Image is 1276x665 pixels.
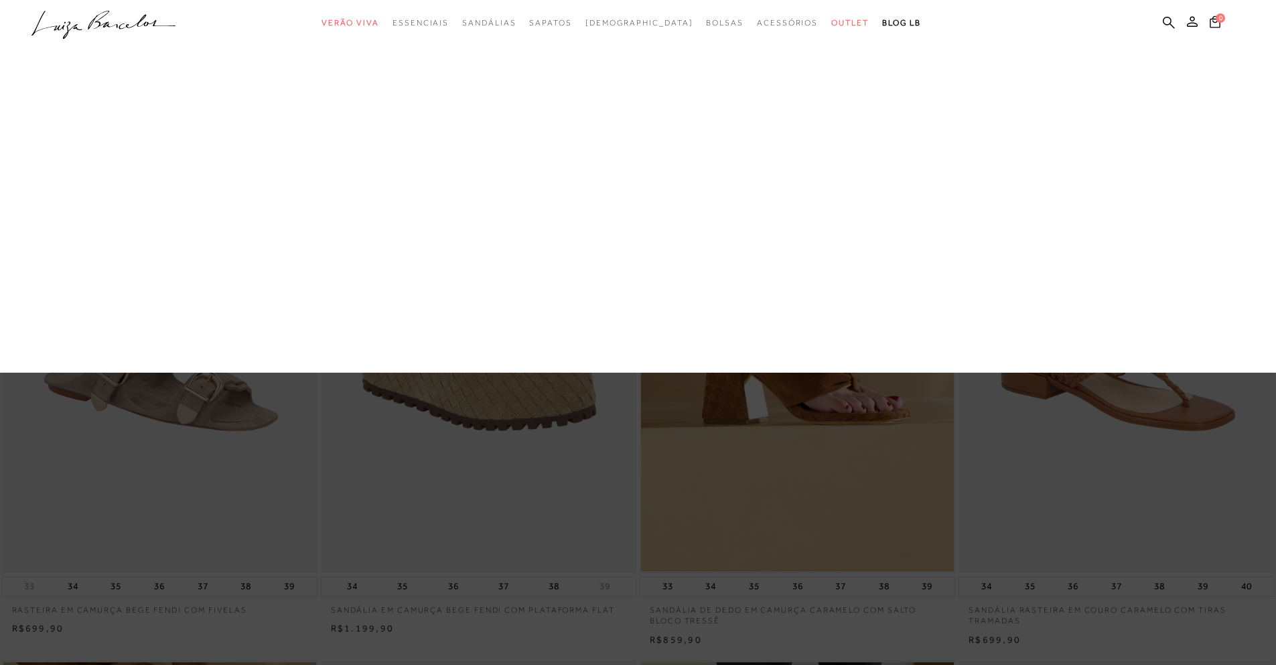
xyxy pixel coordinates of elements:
[462,11,516,36] a: categoryNavScreenReaderText
[831,18,869,27] span: Outlet
[393,18,449,27] span: Essenciais
[882,18,921,27] span: BLOG LB
[1216,13,1225,23] span: 0
[462,18,516,27] span: Sandálias
[322,11,379,36] a: categoryNavScreenReaderText
[757,11,818,36] a: categoryNavScreenReaderText
[529,18,571,27] span: Sapatos
[1206,15,1224,33] button: 0
[585,11,693,36] a: noSubCategoriesText
[322,18,379,27] span: Verão Viva
[831,11,869,36] a: categoryNavScreenReaderText
[585,18,693,27] span: [DEMOGRAPHIC_DATA]
[757,18,818,27] span: Acessórios
[882,11,921,36] a: BLOG LB
[706,18,743,27] span: Bolsas
[393,11,449,36] a: categoryNavScreenReaderText
[706,11,743,36] a: categoryNavScreenReaderText
[529,11,571,36] a: categoryNavScreenReaderText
